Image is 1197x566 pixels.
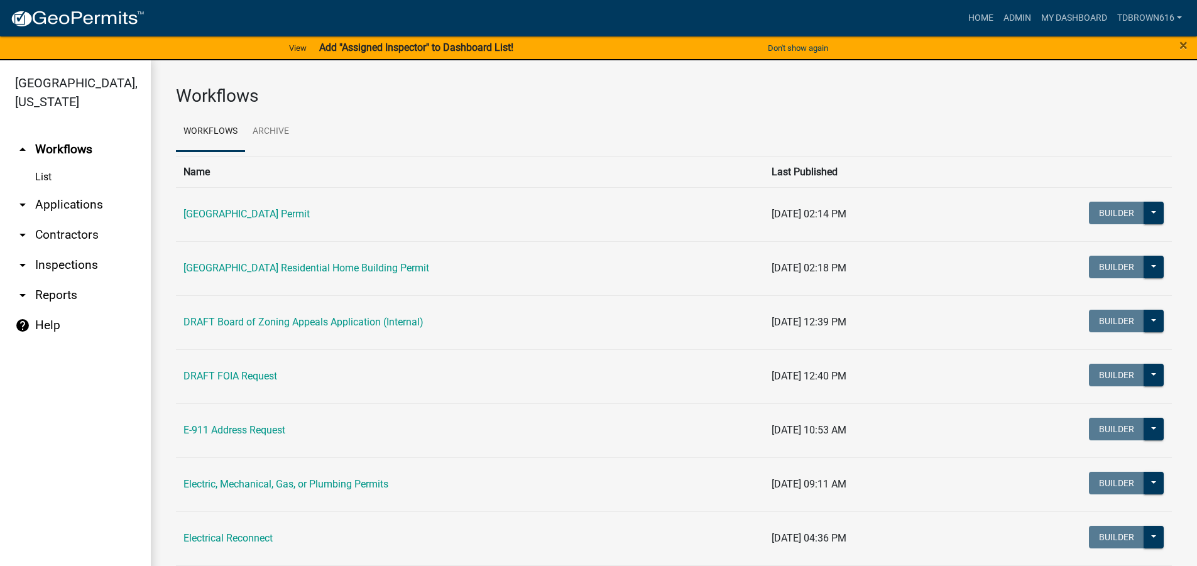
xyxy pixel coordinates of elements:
[764,156,966,187] th: Last Published
[15,227,30,242] i: arrow_drop_down
[284,38,312,58] a: View
[1112,6,1187,30] a: tdbrown616
[15,318,30,333] i: help
[963,6,998,30] a: Home
[1036,6,1112,30] a: My Dashboard
[772,532,846,544] span: [DATE] 04:36 PM
[245,112,297,152] a: Archive
[183,262,429,274] a: [GEOGRAPHIC_DATA] Residential Home Building Permit
[772,424,846,436] span: [DATE] 10:53 AM
[1089,364,1144,386] button: Builder
[176,156,764,187] th: Name
[183,316,424,328] a: DRAFT Board of Zoning Appeals Application (Internal)
[998,6,1036,30] a: Admin
[15,288,30,303] i: arrow_drop_down
[763,38,833,58] button: Don't show again
[1089,256,1144,278] button: Builder
[772,370,846,382] span: [DATE] 12:40 PM
[1089,526,1144,548] button: Builder
[1089,472,1144,494] button: Builder
[183,478,388,490] a: Electric, Mechanical, Gas, or Plumbing Permits
[183,370,277,382] a: DRAFT FOIA Request
[1089,418,1144,440] button: Builder
[1089,202,1144,224] button: Builder
[1179,38,1188,53] button: Close
[772,262,846,274] span: [DATE] 02:18 PM
[183,208,310,220] a: [GEOGRAPHIC_DATA] Permit
[772,478,846,490] span: [DATE] 09:11 AM
[176,85,1172,107] h3: Workflows
[15,142,30,157] i: arrow_drop_up
[772,208,846,220] span: [DATE] 02:14 PM
[15,258,30,273] i: arrow_drop_down
[176,112,245,152] a: Workflows
[183,424,285,436] a: E-911 Address Request
[1179,36,1188,54] span: ×
[15,197,30,212] i: arrow_drop_down
[772,316,846,328] span: [DATE] 12:39 PM
[183,532,273,544] a: Electrical Reconnect
[1089,310,1144,332] button: Builder
[319,41,513,53] strong: Add "Assigned Inspector" to Dashboard List!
